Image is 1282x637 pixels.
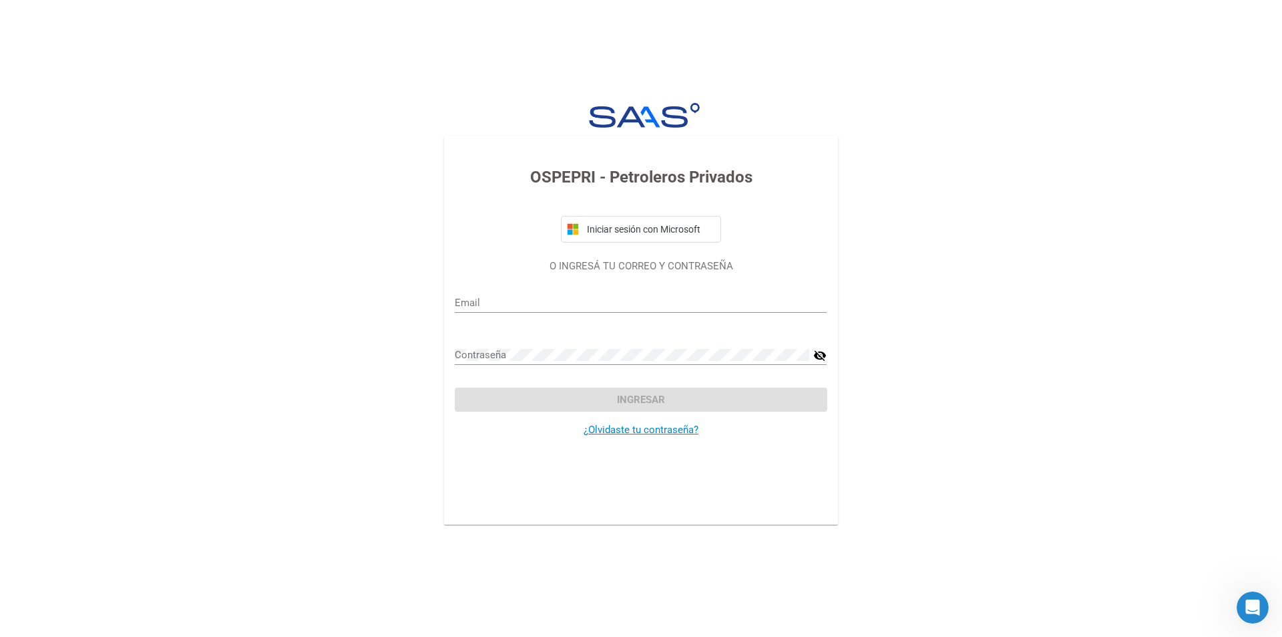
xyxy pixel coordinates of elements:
[813,348,827,364] mat-icon: visibility_off
[561,216,721,243] button: Iniciar sesión con Microsoft
[584,424,698,436] a: ¿Olvidaste tu contraseña?
[455,388,827,412] button: Ingresar
[584,224,715,235] span: Iniciar sesión con Microsoft
[1237,592,1269,624] iframe: Intercom live chat
[617,394,665,406] span: Ingresar
[455,259,827,274] p: O INGRESÁ TU CORREO Y CONTRASEÑA
[455,165,827,189] h3: OSPEPRI - Petroleros Privados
